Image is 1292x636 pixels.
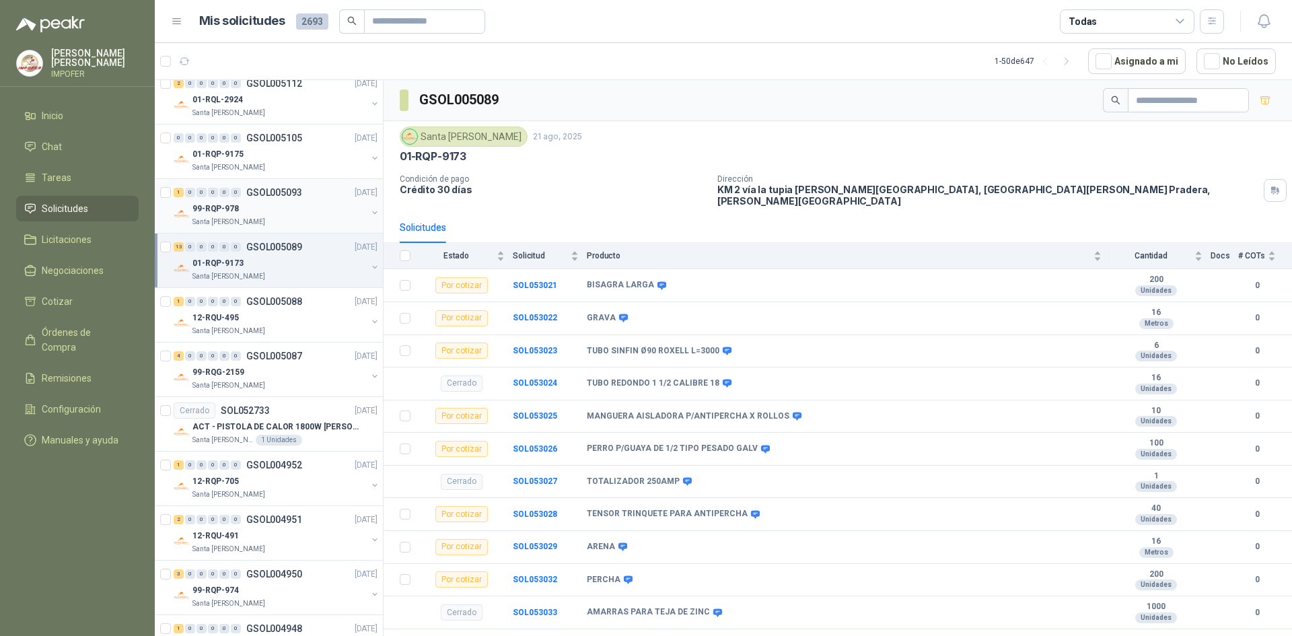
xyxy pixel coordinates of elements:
[1139,318,1174,329] div: Metros
[174,424,190,440] img: Company Logo
[1135,416,1177,427] div: Unidades
[185,624,195,633] div: 0
[221,406,270,415] p: SOL052733
[192,475,239,488] p: 12-RQP-705
[231,188,241,197] div: 0
[246,624,302,633] p: GSOL004948
[1238,606,1276,619] b: 0
[355,459,378,472] p: [DATE]
[587,243,1110,269] th: Producto
[16,16,85,32] img: Logo peakr
[400,174,707,184] p: Condición de pago
[1196,48,1276,74] button: No Leídos
[42,108,63,123] span: Inicio
[16,165,139,190] a: Tareas
[513,346,557,355] b: SOL053023
[419,243,513,269] th: Estado
[587,251,1091,260] span: Producto
[1110,243,1211,269] th: Cantidad
[174,315,190,331] img: Company Logo
[246,351,302,361] p: GSOL005087
[1110,602,1203,612] b: 1000
[1238,279,1276,292] b: 0
[196,79,207,88] div: 0
[513,608,557,617] b: SOL053033
[231,242,241,252] div: 0
[1135,285,1177,296] div: Unidades
[355,623,378,635] p: [DATE]
[355,404,378,417] p: [DATE]
[513,575,557,584] b: SOL053032
[174,206,190,222] img: Company Logo
[513,281,557,290] a: SOL053021
[1110,406,1203,417] b: 10
[587,509,748,520] b: TENSOR TRINQUETE PARA ANTIPERCHA
[174,457,380,500] a: 1 0 0 0 0 0 GSOL004952[DATE] Company Logo12-RQP-705Santa [PERSON_NAME]
[513,542,557,551] b: SOL053029
[174,351,184,361] div: 4
[16,320,139,360] a: Órdenes de Compra
[587,346,719,357] b: TUBO SINFIN Ø90 ROXELL L=3000
[246,188,302,197] p: GSOL005093
[435,343,488,359] div: Por cotizar
[42,201,88,216] span: Solicitudes
[196,515,207,524] div: 0
[231,624,241,633] div: 0
[192,271,265,282] p: Santa [PERSON_NAME]
[174,260,190,277] img: Company Logo
[1110,373,1203,384] b: 16
[1238,251,1265,260] span: # COTs
[42,371,92,386] span: Remisiones
[441,376,482,392] div: Cerrado
[196,460,207,470] div: 0
[355,77,378,90] p: [DATE]
[355,295,378,308] p: [DATE]
[174,511,380,555] a: 2 0 0 0 0 0 GSOL004951[DATE] Company Logo12-RQU-491Santa [PERSON_NAME]
[196,297,207,306] div: 0
[1110,536,1203,547] b: 16
[174,588,190,604] img: Company Logo
[16,289,139,314] a: Cotizar
[174,297,184,306] div: 1
[717,174,1258,184] p: Dirección
[174,151,190,168] img: Company Logo
[16,365,139,391] a: Remisiones
[1238,312,1276,324] b: 0
[1110,341,1203,351] b: 6
[513,476,557,486] b: SOL053027
[208,624,218,633] div: 0
[196,242,207,252] div: 0
[587,313,616,324] b: GRAVA
[587,476,680,487] b: TOTALIZADOR 250AMP
[192,598,265,609] p: Santa [PERSON_NAME]
[196,133,207,143] div: 0
[16,196,139,221] a: Solicitudes
[192,530,239,542] p: 12-RQU-491
[1238,345,1276,357] b: 0
[174,515,184,524] div: 2
[231,460,241,470] div: 0
[192,162,265,173] p: Santa [PERSON_NAME]
[185,569,195,579] div: 0
[192,584,239,597] p: 99-RQP-974
[1135,612,1177,623] div: Unidades
[174,242,184,252] div: 13
[196,188,207,197] div: 0
[400,127,528,147] div: Santa [PERSON_NAME]
[192,203,239,215] p: 99-RQP-978
[1110,308,1203,318] b: 16
[435,310,488,326] div: Por cotizar
[355,568,378,581] p: [DATE]
[174,79,184,88] div: 2
[1110,438,1203,449] b: 100
[1135,514,1177,525] div: Unidades
[174,566,380,609] a: 3 0 0 0 0 0 GSOL004950[DATE] Company Logo99-RQP-974Santa [PERSON_NAME]
[246,515,302,524] p: GSOL004951
[192,94,243,106] p: 01-RQL-2924
[219,188,229,197] div: 0
[441,604,482,621] div: Cerrado
[185,133,195,143] div: 0
[208,242,218,252] div: 0
[513,411,557,421] b: SOL053025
